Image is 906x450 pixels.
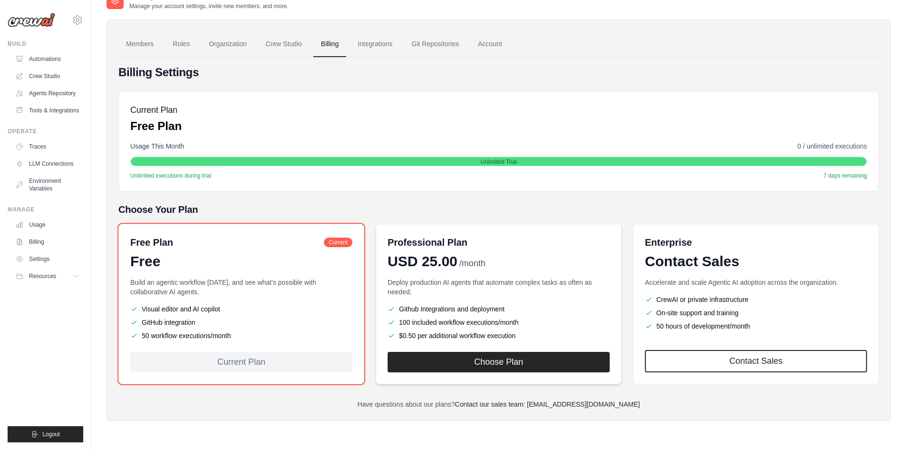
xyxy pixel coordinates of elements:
[350,31,400,57] a: Integrations
[388,253,458,270] span: USD 25.00
[11,156,83,171] a: LLM Connections
[130,304,352,314] li: Visual editor and AI copilot
[11,86,83,101] a: Agents Repository
[11,51,83,67] a: Automations
[8,40,83,48] div: Build
[11,173,83,196] a: Environment Variables
[645,236,867,249] h6: Enterprise
[130,172,211,180] span: Unlimited executions during trial
[388,331,610,340] li: $0.50 per additional workflow execution
[11,269,83,284] button: Resources
[11,217,83,232] a: Usage
[388,278,610,297] p: Deploy production AI agents that automate complex tasks as often as needed.
[8,206,83,213] div: Manage
[645,308,867,318] li: On-site support and training
[11,251,83,267] a: Settings
[8,426,83,442] button: Logout
[130,119,182,134] p: Free Plan
[130,278,352,297] p: Build an agentic workflow [DATE], and see what's possible with collaborative AI agents.
[324,238,352,247] span: Current
[645,321,867,331] li: 50 hours of development/month
[798,141,867,151] span: 0 / unlimited executions
[130,352,352,372] div: Current Plan
[388,304,610,314] li: Github Integrations and deployment
[459,257,486,270] span: /month
[645,350,867,372] a: Contact Sales
[11,103,83,118] a: Tools & Integrations
[455,400,640,408] a: Contact our sales team: [EMAIL_ADDRESS][DOMAIN_NAME]
[388,352,610,372] button: Choose Plan
[130,331,352,340] li: 50 workflow executions/month
[29,272,56,280] span: Resources
[480,158,516,166] span: Unlimited Trial
[201,31,254,57] a: Organization
[130,253,352,270] div: Free
[388,236,468,249] h6: Professional Plan
[404,31,467,57] a: Git Repositories
[118,203,879,216] h5: Choose Your Plan
[42,430,60,438] span: Logout
[130,141,184,151] span: Usage This Month
[8,128,83,135] div: Operate
[645,253,867,270] div: Contact Sales
[645,295,867,304] li: CrewAI or private infrastructure
[118,31,161,57] a: Members
[11,69,83,84] a: Crew Studio
[645,278,867,287] p: Accelerate and scale Agentic AI adoption across the organization.
[388,318,610,327] li: 100 included workflow executions/month
[130,318,352,327] li: GitHub integration
[11,234,83,250] a: Billing
[313,31,346,57] a: Billing
[8,13,55,27] img: Logo
[165,31,197,57] a: Roles
[11,139,83,154] a: Traces
[470,31,510,57] a: Account
[118,65,879,80] h4: Billing Settings
[130,103,182,117] h5: Current Plan
[129,2,288,10] p: Manage your account settings, invite new members, and more.
[824,172,867,180] span: 7 days remaining
[118,400,879,409] p: Have questions about our plans?
[130,236,173,249] h6: Free Plan
[258,31,310,57] a: Crew Studio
